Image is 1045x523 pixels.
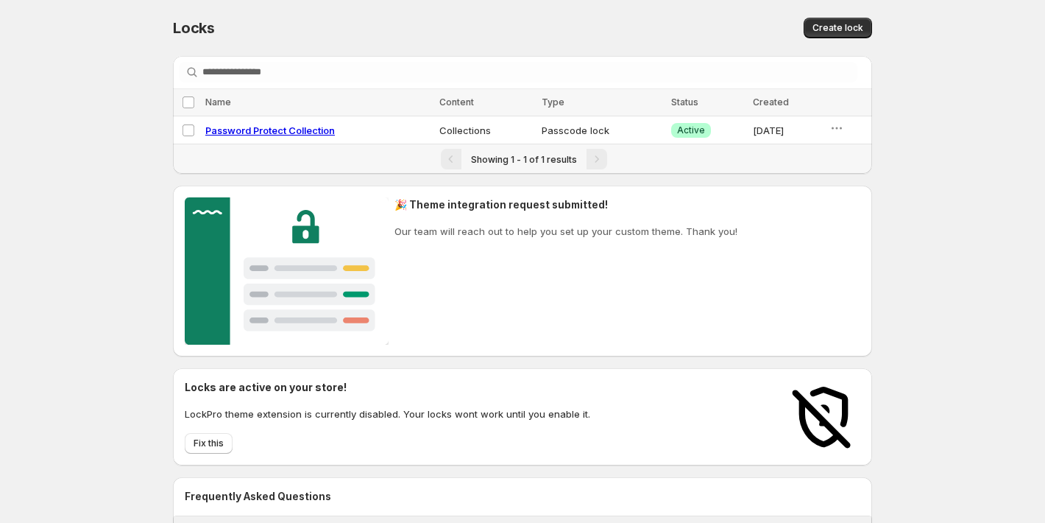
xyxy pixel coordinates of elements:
span: Fix this [194,438,224,449]
td: Collections [435,116,537,144]
span: Created [753,96,789,108]
p: Our team will reach out to help you set up your custom theme. Thank you! [394,224,737,239]
button: Fix this [185,433,233,454]
td: [DATE] [748,116,824,144]
img: Customer support [185,197,389,345]
span: Type [542,96,564,108]
span: Content [439,96,474,108]
span: Locks [173,19,215,37]
td: Passcode lock [537,116,667,144]
h2: Frequently Asked Questions [185,489,860,504]
h2: Locks are active on your store! [185,380,590,395]
h2: 🎉 Theme integration request submitted! [394,197,737,212]
a: Password Protect Collection [205,124,335,136]
span: Active [677,124,705,136]
span: Create lock [812,22,863,34]
nav: Pagination [173,144,872,174]
span: Name [205,96,231,108]
img: Locks disabled [787,380,860,454]
p: LockPro theme extension is currently disabled. Your locks wont work until you enable it. [185,407,590,421]
span: Status [671,96,698,108]
span: Showing 1 - 1 of 1 results [471,154,577,165]
button: Create lock [804,18,872,38]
